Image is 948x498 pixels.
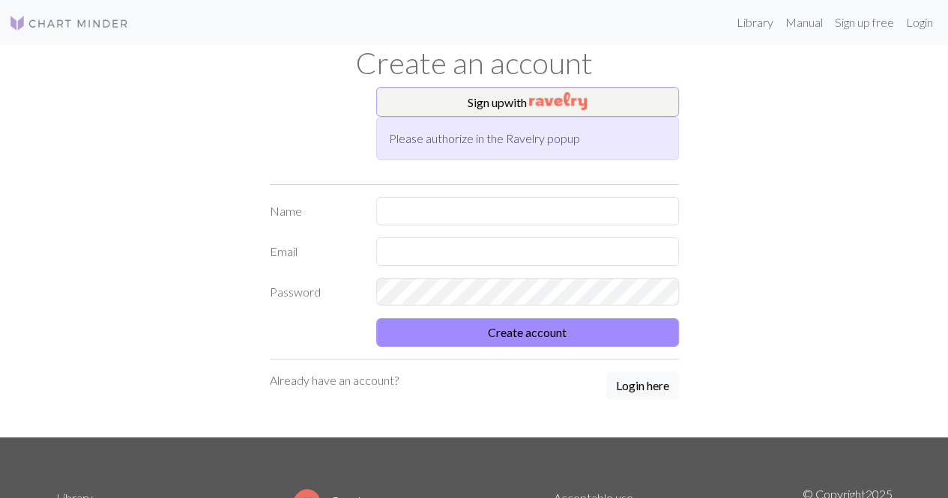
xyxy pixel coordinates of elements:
[270,371,399,389] p: Already have an account?
[731,7,779,37] a: Library
[376,318,679,347] button: Create account
[261,197,368,225] label: Name
[606,371,679,401] a: Login here
[376,87,679,117] button: Sign upwith
[376,117,679,160] div: Please authorize in the Ravelry popup
[261,278,368,306] label: Password
[779,7,829,37] a: Manual
[900,7,939,37] a: Login
[9,14,129,32] img: Logo
[829,7,900,37] a: Sign up free
[261,237,368,266] label: Email
[529,92,587,110] img: Ravelry
[47,45,902,81] h1: Create an account
[606,371,679,400] button: Login here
